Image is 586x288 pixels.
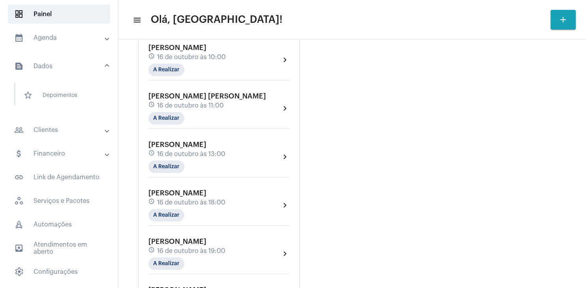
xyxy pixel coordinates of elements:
[148,238,206,245] span: [PERSON_NAME]
[14,33,24,43] mat-icon: sidenav icon
[14,267,24,277] span: sidenav icon
[558,15,568,24] mat-icon: add
[148,198,155,207] mat-icon: schedule
[148,93,266,100] span: [PERSON_NAME] [PERSON_NAME]
[151,13,283,26] span: Olá, [GEOGRAPHIC_DATA]!
[8,239,110,258] span: Atendimentos em aberto
[148,247,155,255] mat-icon: schedule
[148,209,184,221] mat-chip: A Realizar
[14,125,24,135] mat-icon: sidenav icon
[8,215,110,234] span: Automações
[148,190,206,197] span: [PERSON_NAME]
[5,79,118,116] div: sidenav iconDados
[157,151,225,158] span: 16 de outubro às 13:00
[148,44,206,51] span: [PERSON_NAME]
[8,168,110,187] span: Link de Agendamento
[280,249,290,258] mat-icon: chevron_right
[157,247,225,255] span: 16 de outubro às 19:00
[14,243,24,253] mat-icon: sidenav icon
[14,149,105,158] mat-panel-title: Financeiro
[148,101,155,110] mat-icon: schedule
[157,102,224,109] span: 16 de outubro às 11:00
[148,257,184,270] mat-chip: A Realizar
[14,61,24,71] mat-icon: sidenav icon
[14,220,24,229] span: sidenav icon
[280,201,290,210] mat-icon: chevron_right
[17,86,100,105] span: Depoimentos
[5,28,118,47] mat-expansion-panel-header: sidenav iconAgenda
[14,9,24,19] span: sidenav icon
[14,173,24,182] mat-icon: sidenav icon
[14,125,105,135] mat-panel-title: Clientes
[23,91,33,100] span: sidenav icon
[14,33,105,43] mat-panel-title: Agenda
[148,141,206,148] span: [PERSON_NAME]
[14,196,24,206] span: sidenav icon
[14,149,24,158] mat-icon: sidenav icon
[148,150,155,158] mat-icon: schedule
[157,54,226,61] span: 16 de outubro às 10:00
[280,55,290,65] mat-icon: chevron_right
[8,5,110,24] span: Painel
[8,191,110,210] span: Serviços e Pacotes
[148,160,184,173] mat-chip: A Realizar
[148,53,155,61] mat-icon: schedule
[5,144,118,163] mat-expansion-panel-header: sidenav iconFinanceiro
[14,61,105,71] mat-panel-title: Dados
[5,121,118,139] mat-expansion-panel-header: sidenav iconClientes
[8,262,110,281] span: Configurações
[148,112,184,124] mat-chip: A Realizar
[280,104,290,113] mat-icon: chevron_right
[133,15,140,25] mat-icon: sidenav icon
[5,54,118,79] mat-expansion-panel-header: sidenav iconDados
[280,152,290,162] mat-icon: chevron_right
[148,63,184,76] mat-chip: A Realizar
[157,199,225,206] span: 16 de outubro às 18:00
